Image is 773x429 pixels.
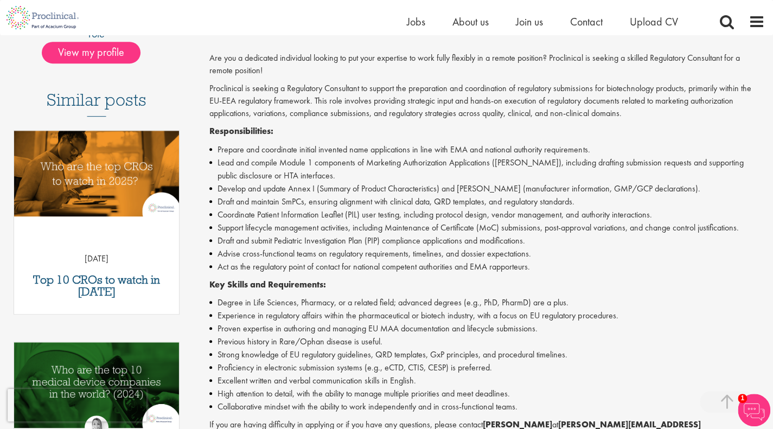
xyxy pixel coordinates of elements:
li: Draft and maintain SmPCs, ensuring alignment with clinical data, QRD templates, and regulatory st... [209,195,765,208]
li: Excellent written and verbal communication skills in English. [209,374,765,387]
li: Lead and compile Module 1 components of Marketing Authorization Applications ([PERSON_NAME]), inc... [209,156,765,182]
iframe: reCAPTCHA [8,389,146,421]
li: Support lifecycle management activities, including Maintenance of Certificate (MoC) submissions, ... [209,221,765,234]
li: Collaborative mindset with the ability to work independently and in cross-functional teams. [209,400,765,413]
span: 1 [738,394,747,403]
a: Jobs [407,15,425,29]
li: Proven expertise in authoring and managing EU MAA documentation and lifecycle submissions. [209,322,765,335]
li: Previous history in Rare/Ophan disease is useful. [209,335,765,348]
span: View my profile [42,42,140,63]
li: Strong knowledge of EU regulatory guidelines, QRD templates, GxP principles, and procedural timel... [209,348,765,361]
img: Chatbot [738,394,770,426]
p: [DATE] [14,253,179,265]
a: Link to a post [14,131,179,227]
li: Advise cross-functional teams on regulatory requirements, timelines, and dossier expectations. [209,247,765,260]
a: Join us [516,15,543,29]
img: Top 10 CROs 2025 | Proclinical [14,131,179,216]
li: Develop and update Annex I (Summary of Product Characteristics) and [PERSON_NAME] (manufacturer i... [209,182,765,195]
p: Proclinical is seeking a Regulatory Consultant to support the preparation and coordination of reg... [209,82,765,120]
li: High attention to detail, with the ability to manage multiple priorities and meet deadlines. [209,387,765,400]
strong: Responsibilities: [209,125,273,137]
a: View my profile [42,44,151,58]
h3: Similar posts [47,91,146,117]
p: Are you a dedicated individual looking to put your expertise to work fully flexibly in a remote p... [209,52,765,77]
li: Coordinate Patient Information Leaflet (PIL) user testing, including protocol design, vendor mana... [209,208,765,221]
li: Experience in regulatory affairs within the pharmaceutical or biotech industry, with a focus on E... [209,309,765,322]
li: Draft and submit Pediatric Investigation Plan (PIP) compliance applications and modifications. [209,234,765,247]
strong: Key Skills and Requirements: [209,279,326,290]
a: Top 10 CROs to watch in [DATE] [20,274,174,298]
li: Degree in Life Sciences, Pharmacy, or a related field; advanced degrees (e.g., PhD, PharmD) are a... [209,296,765,309]
a: Contact [570,15,603,29]
li: Proficiency in electronic submission systems (e.g., eCTD, CTIS, CESP) is preferred. [209,361,765,374]
img: Top 10 Medical Device Companies 2024 [14,342,179,428]
a: About us [452,15,489,29]
li: Act as the regulatory point of contact for national competent authorities and EMA rapporteurs. [209,260,765,273]
li: Prepare and coordinate initial invented name applications in line with EMA and national authority... [209,143,765,156]
a: Upload CV [630,15,678,29]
